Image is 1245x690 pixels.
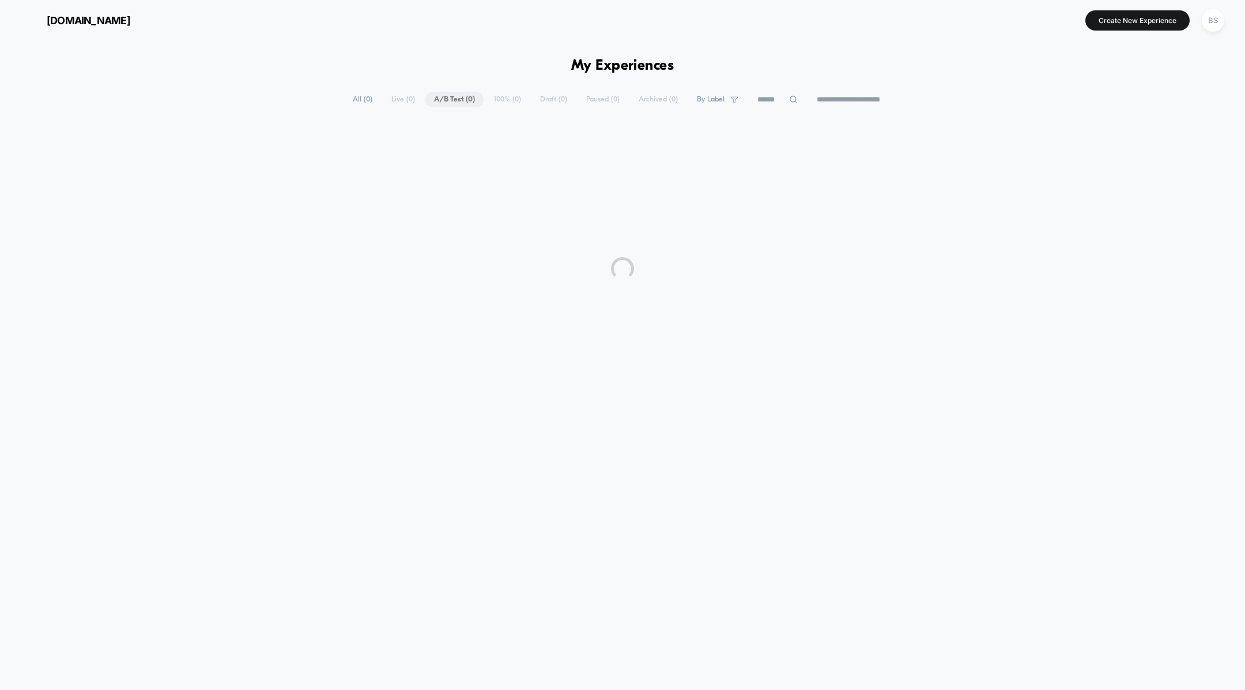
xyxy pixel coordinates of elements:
button: [DOMAIN_NAME] [17,11,134,29]
span: By Label [697,95,725,104]
h1: My Experiences [571,58,674,74]
button: Create New Experience [1085,10,1190,31]
span: [DOMAIN_NAME] [47,14,130,27]
div: BS [1202,9,1224,32]
button: BS [1198,9,1228,32]
span: All ( 0 ) [344,92,381,107]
